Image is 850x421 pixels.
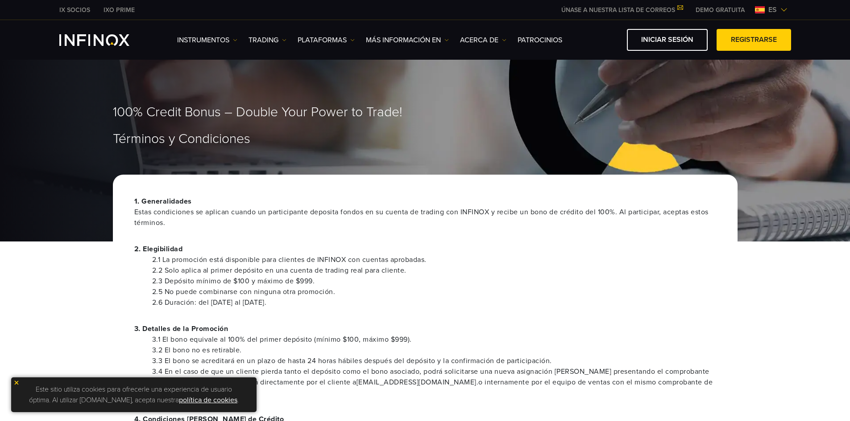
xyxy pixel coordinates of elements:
[152,334,716,345] li: 3.1 El bono equivale al 100% del primer depósito (mínimo $100, máximo $999).
[179,396,237,405] a: política de cookies
[16,382,252,408] p: Este sitio utiliza cookies para ofrecerle una experiencia de usuario óptima. Al utilizar [DOMAIN_...
[152,366,716,398] li: 3.4 En el caso de que un cliente pierda tanto el depósito como el bono asociado, podrá solicitars...
[152,265,716,276] li: 2.2 Solo aplica al primer depósito en una cuenta de trading real para cliente.
[134,323,716,334] p: 3. Detalles de la Promoción
[460,35,506,45] a: ACERCA DE
[627,29,708,51] a: Iniciar sesión
[134,207,716,228] span: Estas condiciones se aplican cuando un participante deposita fondos en su cuenta de trading con I...
[13,380,20,386] img: yellow close icon
[152,276,716,286] li: 2.3 Depósito mínimo de $100 y máximo de $999.
[689,5,751,15] a: INFINOX MENU
[152,297,716,308] li: 2.6 Duración: del [DATE] al [DATE].
[134,196,716,228] p: 1. Generalidades
[177,35,237,45] a: Instrumentos
[249,35,286,45] a: TRADING
[152,356,716,366] li: 3.3 El bono se acreditará en un plazo de hasta 24 horas hábiles después del depósito y la confirm...
[152,286,716,297] li: 2.5 No puede combinarse con ninguna otra promoción.
[555,6,689,14] a: ÚNASE A NUESTRA LISTA DE CORREOS
[53,5,97,15] a: INFINOX
[765,4,780,15] span: es
[152,345,716,356] li: 3.2 El bono no es retirable.
[298,35,355,45] a: PLATAFORMAS
[134,244,716,254] p: 2. Elegibilidad
[518,35,562,45] a: Patrocinios
[366,35,449,45] a: Más información en
[59,34,150,46] a: INFINOX Logo
[113,132,738,146] h1: Términos y Condiciones
[717,29,791,51] a: Registrarse
[113,104,402,121] span: 100% Credit Bonus – Double Your Power to Trade!
[357,378,479,387] a: [EMAIL_ADDRESS][DOMAIN_NAME].
[97,5,141,15] a: INFINOX
[152,254,716,265] li: 2.1 La promoción está disponible para clientes de INFINOX con cuentas aprobadas.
